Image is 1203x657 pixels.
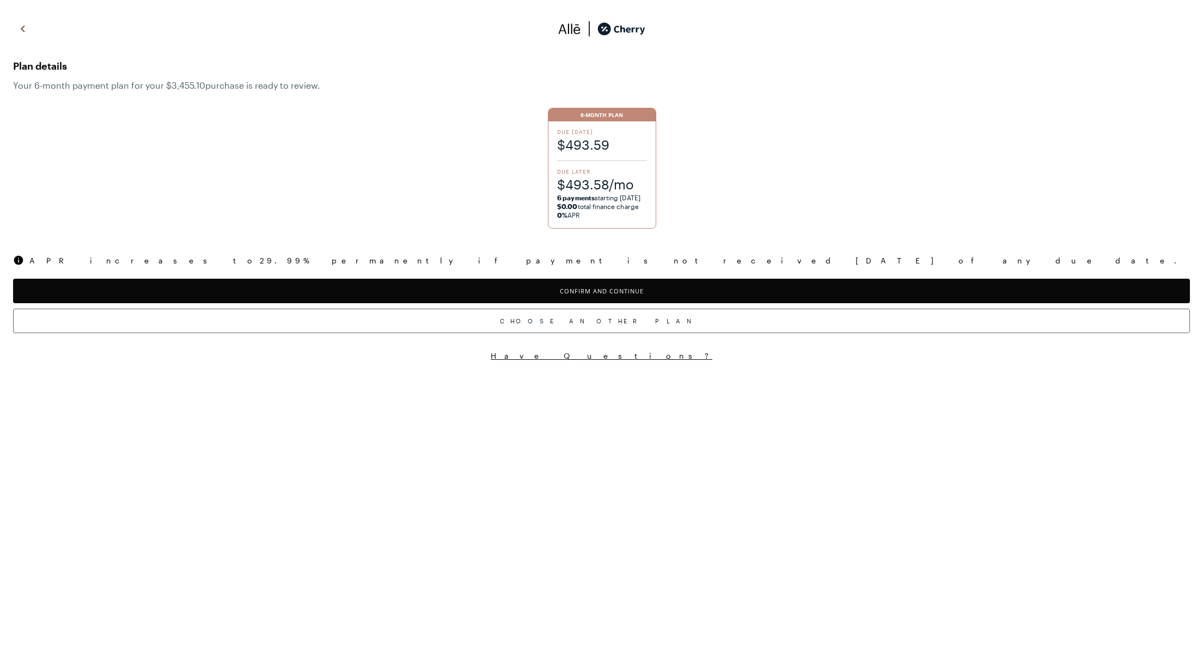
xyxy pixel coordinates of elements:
img: svg%3e [16,21,29,37]
div: 6-Month Plan [548,108,656,121]
strong: $0.00 [557,202,577,210]
span: APR increases to 29.99 % permanently if payment is not received [DATE] of any due date. [29,255,1187,266]
span: Due Later [557,168,647,175]
img: svg%3e [581,21,597,37]
span: Your 6 -month payment plan for your $3,455.10 purchase is ready to review. [13,80,1190,90]
img: svg%3e [13,255,24,266]
span: starting [DATE] total finance charge APR [557,193,647,219]
span: $493.58/mo [557,175,647,193]
button: Have Questions? [13,351,1190,361]
button: Confirm and Continue [13,279,1190,303]
span: $493.59 [557,136,647,153]
div: Choose Another Plan [13,309,1190,333]
span: Due [DATE] [557,128,647,136]
span: Plan details [13,57,1190,75]
strong: 0% [557,211,567,219]
img: svg%3e [558,21,581,37]
strong: 6 payments [557,194,595,201]
img: cherry_black_logo-DrOE_MJI.svg [597,21,645,37]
